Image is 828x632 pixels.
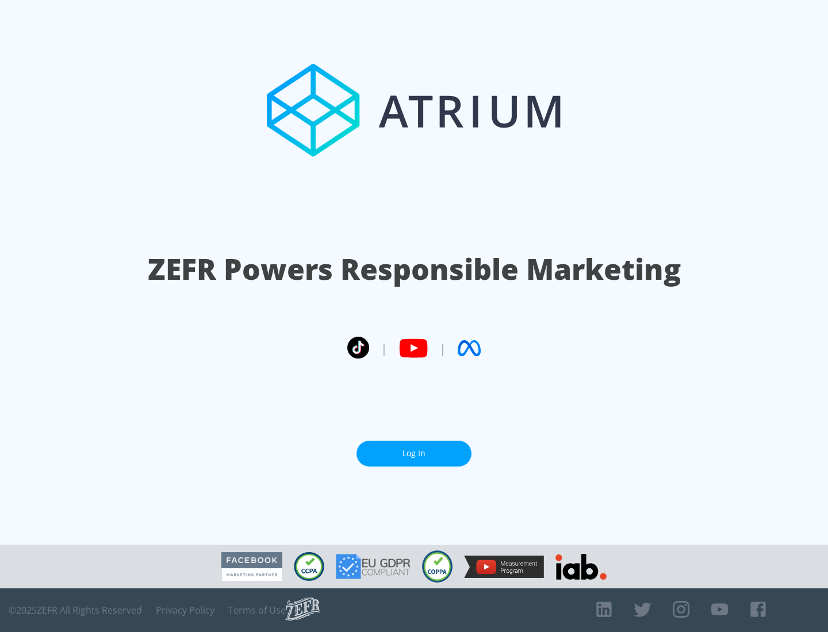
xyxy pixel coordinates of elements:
span: © 2025 ZEFR All Rights Reserved [9,604,142,616]
span: | [439,340,446,357]
img: GDPR Compliant [336,554,411,579]
img: CCPA Compliant [294,552,324,581]
img: YouTube Measurement Program [464,556,544,578]
a: Privacy Policy [156,604,214,616]
a: Log In [356,441,471,467]
a: Terms of Use [228,604,286,616]
img: Facebook Marketing Partner [221,552,282,581]
img: COPPA Compliant [422,550,453,583]
img: IAB [555,554,607,580]
h1: ZEFR Powers Responsible Marketing [148,249,681,289]
span: | [381,340,388,357]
